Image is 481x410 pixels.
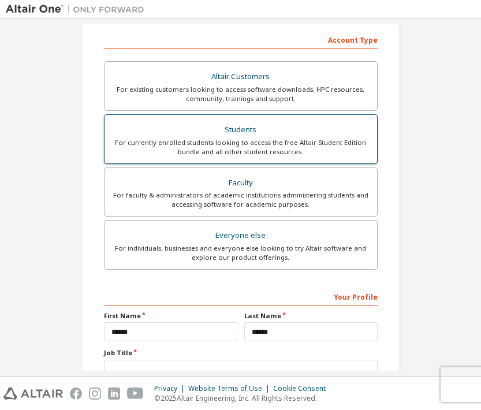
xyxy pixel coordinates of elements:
[104,287,378,305] div: Your Profile
[154,393,333,403] p: © 2025 Altair Engineering, Inc. All Rights Reserved.
[244,311,378,320] label: Last Name
[188,384,273,393] div: Website Terms of Use
[108,387,120,400] img: linkedin.svg
[273,384,333,393] div: Cookie Consent
[111,85,370,103] div: For existing customers looking to access software downloads, HPC resources, community, trainings ...
[111,69,370,85] div: Altair Customers
[89,387,101,400] img: instagram.svg
[3,387,63,400] img: altair_logo.svg
[111,191,370,209] div: For faculty & administrators of academic institutions administering students and accessing softwa...
[127,387,144,400] img: youtube.svg
[104,311,237,320] label: First Name
[154,384,188,393] div: Privacy
[70,387,82,400] img: facebook.svg
[111,228,370,244] div: Everyone else
[111,138,370,156] div: For currently enrolled students looking to access the free Altair Student Edition bundle and all ...
[111,122,370,138] div: Students
[6,3,150,15] img: Altair One
[111,244,370,262] div: For individuals, businesses and everyone else looking to try Altair software and explore our prod...
[104,348,378,357] label: Job Title
[111,175,370,191] div: Faculty
[104,30,378,49] div: Account Type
